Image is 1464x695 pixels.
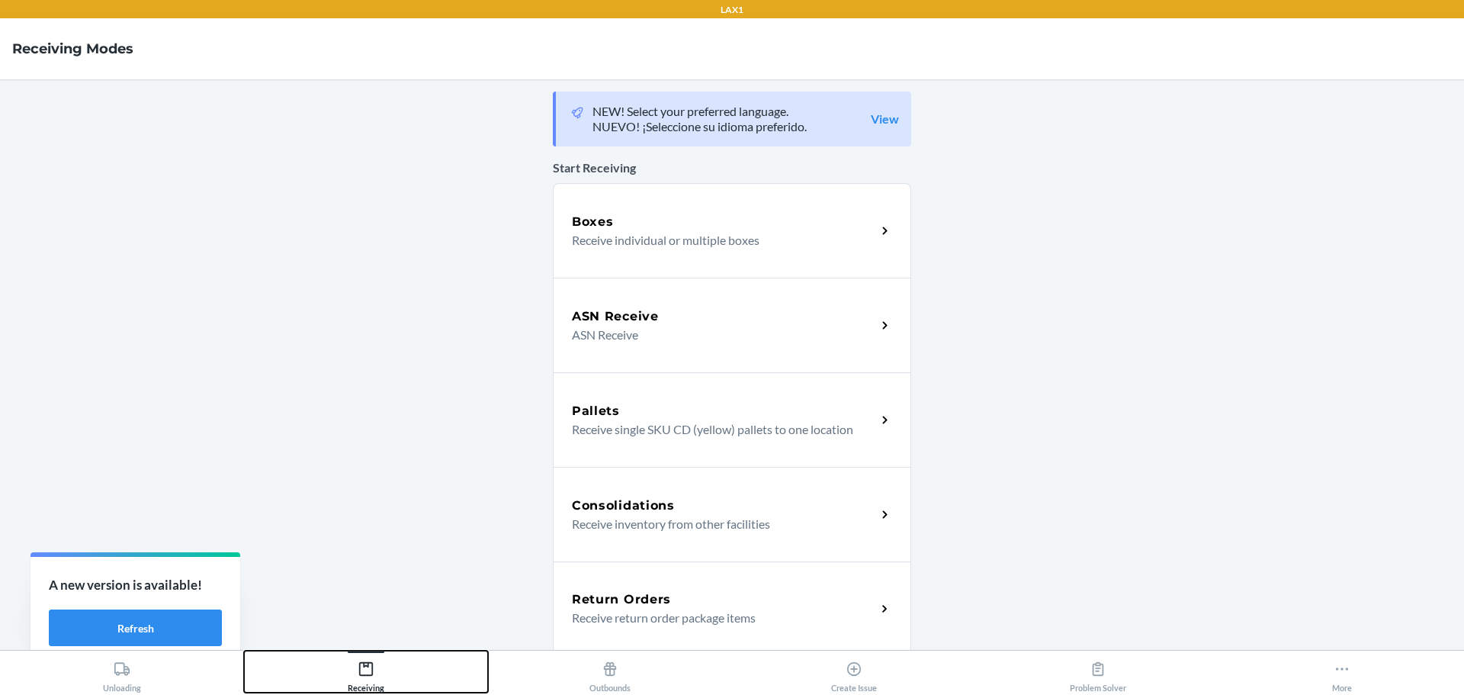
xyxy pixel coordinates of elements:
[572,402,620,420] h5: Pallets
[488,651,732,693] button: Outbounds
[553,467,911,561] a: ConsolidationsReceive inventory from other facilities
[348,655,384,693] div: Receiving
[553,561,911,656] a: Return OrdersReceive return order package items
[1220,651,1464,693] button: More
[572,609,864,627] p: Receive return order package items
[592,104,807,119] p: NEW! Select your preferred language.
[244,651,488,693] button: Receiving
[1332,655,1352,693] div: More
[553,159,911,177] p: Start Receiving
[572,420,864,439] p: Receive single SKU CD (yellow) pallets to one location
[553,372,911,467] a: PalletsReceive single SKU CD (yellow) pallets to one location
[572,231,864,249] p: Receive individual or multiple boxes
[589,655,631,693] div: Outbounds
[572,326,864,344] p: ASN Receive
[572,515,864,533] p: Receive inventory from other facilities
[553,183,911,278] a: BoxesReceive individual or multiple boxes
[49,575,222,595] p: A new version is available!
[103,655,141,693] div: Unloading
[831,655,877,693] div: Create Issue
[572,590,671,609] h5: Return Orders
[592,119,807,134] p: NUEVO! ¡Seleccione su idioma preferido.
[12,39,133,59] h4: Receiving Modes
[871,111,899,127] a: View
[553,278,911,372] a: ASN ReceiveASN Receive
[976,651,1220,693] button: Problem Solver
[572,307,659,326] h5: ASN Receive
[572,497,675,515] h5: Consolidations
[1070,655,1126,693] div: Problem Solver
[732,651,976,693] button: Create Issue
[49,610,222,646] button: Refresh
[721,3,743,17] p: LAX1
[572,213,614,231] h5: Boxes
